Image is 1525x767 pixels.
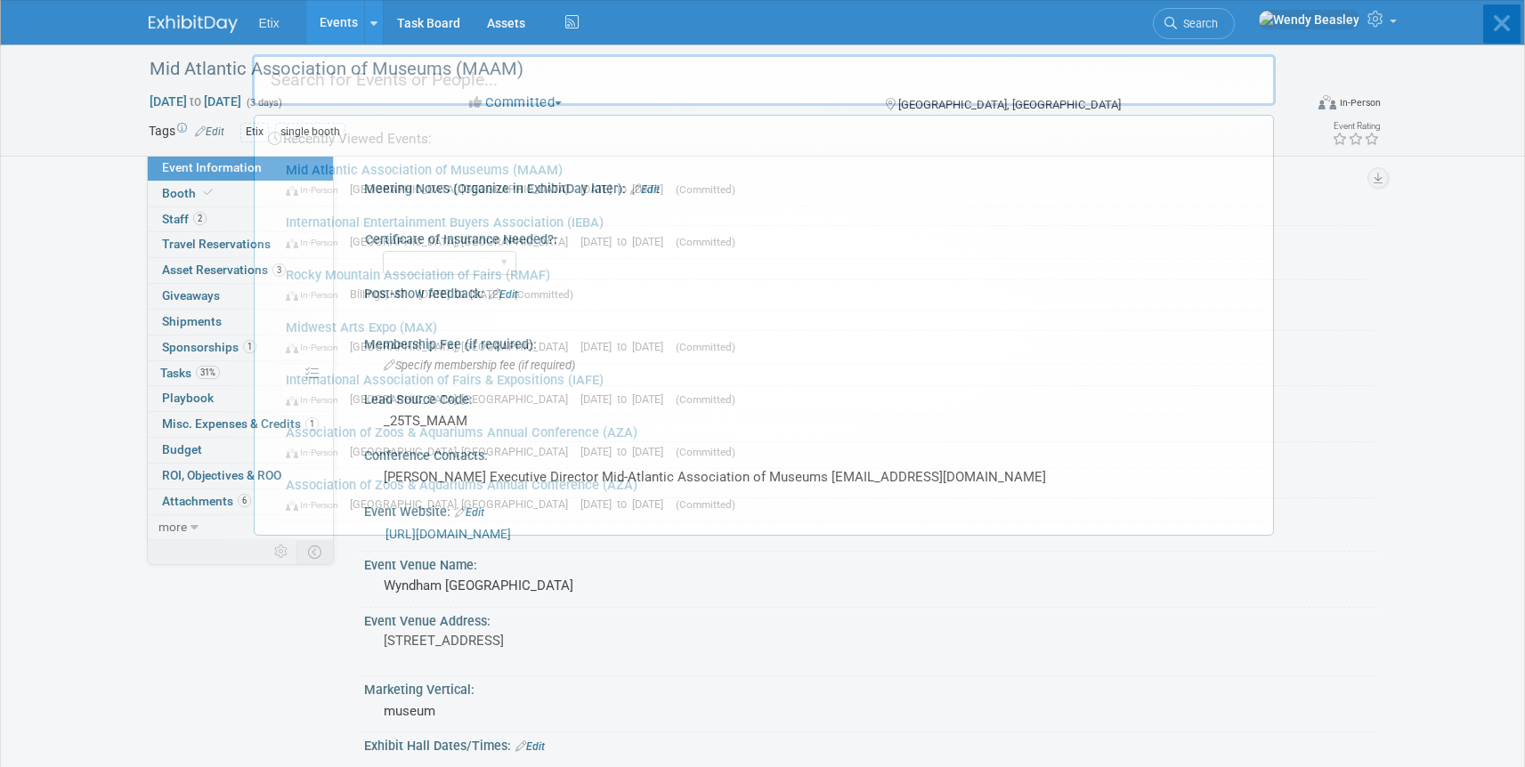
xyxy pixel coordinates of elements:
a: Association of Zoos & Aquariums Annual Conference (AZA) In-Person [GEOGRAPHIC_DATA], [GEOGRAPHIC_... [277,416,1264,468]
span: (Committed) [676,446,735,458]
span: (Committed) [676,236,735,248]
span: [GEOGRAPHIC_DATA], [GEOGRAPHIC_DATA] [350,445,577,458]
span: [DATE] to [DATE] [580,497,672,511]
span: (Committed) [676,341,735,353]
span: [GEOGRAPHIC_DATA], [GEOGRAPHIC_DATA] [350,497,577,511]
span: [GEOGRAPHIC_DATA], [GEOGRAPHIC_DATA] [350,340,577,353]
input: Search for Events or People... [252,54,1276,106]
span: Billings, MT [350,287,415,301]
span: In-Person [286,184,346,196]
span: In-Person [286,342,346,353]
a: Midwest Arts Expo (MAX) In-Person [GEOGRAPHIC_DATA], [GEOGRAPHIC_DATA] [DATE] to [DATE] (Committed) [277,311,1264,363]
span: (Committed) [676,183,735,196]
span: [DATE] to [DATE] [580,182,672,196]
span: In-Person [286,289,346,301]
span: (Committed) [676,393,735,406]
span: (Committed) [676,498,735,511]
span: In-Person [286,447,346,458]
span: In-Person [286,237,346,248]
div: Recently Viewed Events: [264,116,1264,154]
span: [GEOGRAPHIC_DATA], [GEOGRAPHIC_DATA] [350,392,577,406]
span: In-Person [286,499,346,511]
a: Rocky Mountain Association of Fairs (RMAF) In-Person Billings, MT [DATE] to [DATE] (Committed) [277,259,1264,311]
span: [GEOGRAPHIC_DATA], [GEOGRAPHIC_DATA] [350,182,577,196]
a: International Association of Fairs & Expositions (IAFE) In-Person [GEOGRAPHIC_DATA], [GEOGRAPHIC_... [277,364,1264,416]
span: In-Person [286,394,346,406]
span: [DATE] to [DATE] [580,340,672,353]
span: (Committed) [514,288,573,301]
a: Association of Zoos & Aquariums Annual Conference (AZA) In-Person [GEOGRAPHIC_DATA], [GEOGRAPHIC_... [277,469,1264,521]
span: [DATE] to [DATE] [580,445,672,458]
span: [GEOGRAPHIC_DATA], [GEOGRAPHIC_DATA] [350,235,577,248]
a: Mid Atlantic Association of Museums (MAAM) In-Person [GEOGRAPHIC_DATA], [GEOGRAPHIC_DATA] [DATE] ... [277,154,1264,206]
span: [DATE] to [DATE] [418,287,510,301]
span: [DATE] to [DATE] [580,392,672,406]
a: International Entertainment Buyers Association (IEBA) In-Person [GEOGRAPHIC_DATA], [GEOGRAPHIC_DA... [277,206,1264,258]
span: [DATE] to [DATE] [580,235,672,248]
